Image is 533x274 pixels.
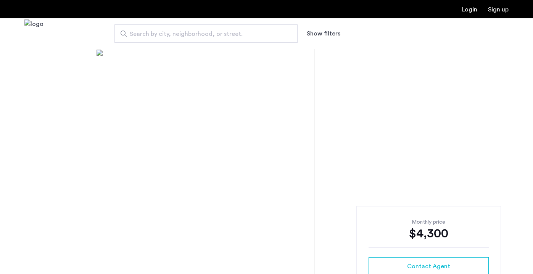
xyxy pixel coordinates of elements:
a: Login [462,6,477,13]
span: Contact Agent [407,262,450,271]
div: Monthly price [369,218,489,226]
a: Registration [488,6,509,13]
div: $4,300 [369,226,489,241]
a: Cazamio Logo [24,19,43,48]
img: logo [24,19,43,48]
input: Apartment Search [114,24,298,43]
span: Search by city, neighborhood, or street. [130,29,276,39]
button: Show or hide filters [307,29,340,38]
